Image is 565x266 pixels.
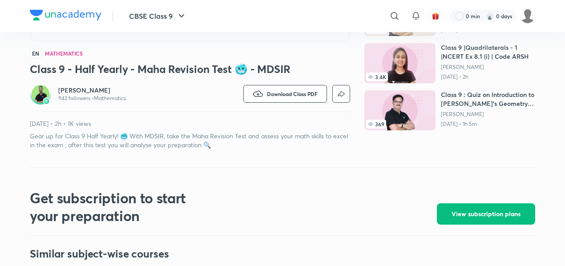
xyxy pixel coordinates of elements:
[441,73,535,81] p: [DATE] • 2h
[441,121,535,128] p: [DATE] • 1h 5m
[32,85,49,103] img: Avatar
[30,48,41,58] span: EN
[30,246,535,261] h3: Similar subject-wise courses
[30,10,101,23] a: Company Logo
[366,120,386,129] span: 369
[428,9,443,23] button: avatar
[124,7,192,25] button: CBSE Class 9
[45,51,83,56] h4: Mathematics
[30,10,101,20] img: Company Logo
[58,95,126,102] p: 942 followers • Mathematics
[485,12,494,20] img: streak
[30,62,350,76] h3: Class 9 - Half Yearly - Maha Revision Test 🥶 - MDSIR
[43,98,49,104] img: badge
[452,210,521,218] span: View subscription plans
[366,73,388,81] span: 3.4K
[30,189,212,225] h2: Get subscription to start your preparation
[441,43,535,61] h6: Class 9 |Quadrilaterals - 1 |NCERT Ex 8.1 (i) | Code ARSH
[30,119,350,128] p: [DATE] • 2h • 1K views
[243,85,327,103] button: Download Class PDF
[441,111,535,118] a: [PERSON_NAME]
[432,12,440,20] img: avatar
[520,8,535,24] img: preet
[30,132,350,149] p: Gear up for Class 9 Half Yearly! 🥶 With MDSIR, take the Maha Revision Test and assess your math s...
[441,64,535,71] a: [PERSON_NAME]
[441,90,535,108] h6: Class 9 : Quiz on Introduction to [PERSON_NAME]'s Geometry- PN10
[267,90,318,97] span: Download Class PDF
[30,83,51,105] a: Avatarbadge
[437,203,535,225] button: View subscription plans
[58,86,126,95] a: [PERSON_NAME]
